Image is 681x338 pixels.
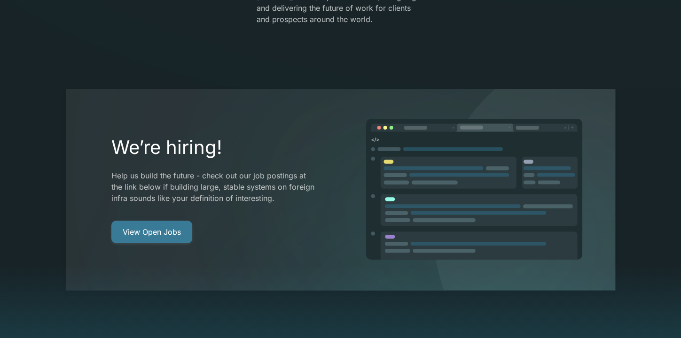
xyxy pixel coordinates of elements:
[365,118,583,261] img: image
[634,293,681,338] iframe: Chat Widget
[111,136,317,159] h2: We’re hiring!
[111,221,192,243] a: View Open Jobs
[111,170,317,204] p: Help us build the future - check out our job postings at the link below if building large, stable...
